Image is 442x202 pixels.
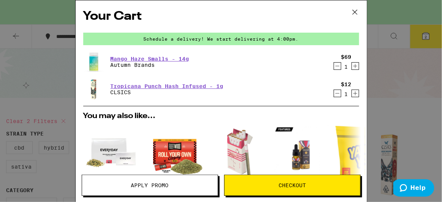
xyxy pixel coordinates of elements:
[83,33,359,45] div: Schedule a delivery! We start delivering at 4:00pm.
[341,54,352,60] div: $69
[224,175,361,196] button: Checkout
[83,124,140,181] img: Everyday - Apple Jack Pre-Ground - 14g
[83,8,359,25] h2: Your Cart
[111,89,223,95] p: CLSICS
[341,81,352,87] div: $12
[272,124,330,181] img: Proof - High Potency THC Tincture - 1000mg
[146,124,203,181] img: Fleetwood - Jack Herer x Blueberry Haze Pre-Ground - 14g
[334,90,341,97] button: Decrement
[352,90,359,97] button: Increment
[341,91,352,97] div: 1
[82,175,218,196] button: Apply Promo
[131,183,169,188] span: Apply Promo
[111,56,189,62] a: Mango Haze Smalls - 14g
[83,51,105,73] img: Autumn Brands - Mango Haze Smalls - 14g
[209,124,266,181] img: Birdies - Classic Sativa 10-Pack - 7g
[341,64,352,70] div: 1
[111,62,189,68] p: Autumn Brands
[83,79,105,100] img: CLSICS - Tropicana Punch Hash Infused - 1g
[352,62,359,70] button: Increment
[336,124,393,181] img: Yada Yada - Bob Hope - 10g
[279,183,306,188] span: Checkout
[111,83,223,89] a: Tropicana Punch Hash Infused - 1g
[83,112,359,120] h2: You may also like...
[393,179,434,198] iframe: Opens a widget where you can find more information
[334,62,341,70] button: Decrement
